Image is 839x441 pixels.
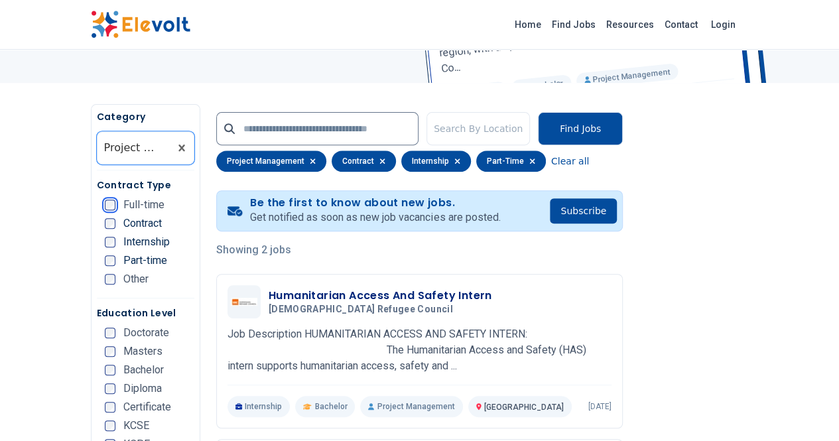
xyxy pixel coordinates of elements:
button: Find Jobs [538,112,623,145]
div: contract [332,151,396,172]
input: Internship [105,237,115,247]
span: Internship [123,237,170,247]
h5: Contract Type [97,178,194,192]
a: Home [509,14,547,35]
span: Part-time [123,255,167,266]
div: internship [401,151,471,172]
input: Bachelor [105,365,115,375]
iframe: Chat Widget [773,377,839,441]
a: Login [703,11,743,38]
span: [GEOGRAPHIC_DATA] [484,403,564,412]
img: Elevolt [91,11,190,38]
button: Clear all [551,151,589,172]
input: Certificate [105,402,115,412]
span: Doctorate [123,328,169,338]
span: Certificate [123,402,171,412]
h5: Education Level [97,306,194,320]
input: Contract [105,218,115,229]
p: Showing 2 jobs [216,242,623,258]
input: Diploma [105,383,115,394]
div: part-time [476,151,546,172]
span: Diploma [123,383,162,394]
input: Masters [105,346,115,357]
div: project management [216,151,326,172]
span: Other [123,274,149,284]
p: [DATE] [588,401,612,412]
img: Norwegian Refugee Council [231,298,257,306]
input: KCSE [105,420,115,431]
a: Resources [601,14,659,35]
span: KCSE [123,420,149,431]
h4: Be the first to know about new jobs. [250,196,500,210]
input: Doctorate [105,328,115,338]
p: Project Management [360,396,462,417]
p: Get notified as soon as new job vacancies are posted. [250,210,500,225]
span: Bachelor [314,401,347,412]
span: [DEMOGRAPHIC_DATA] Refugee Council [269,304,453,316]
a: Find Jobs [547,14,601,35]
span: Masters [123,346,162,357]
p: Job Description HUMANITARIAN ACCESS AND SAFETY INTERN: The Humanitarian Access and Safety (HAS) i... [227,326,612,374]
a: Norwegian Refugee CouncilHumanitarian Access And Safety Intern[DEMOGRAPHIC_DATA] Refugee CouncilJ... [227,285,612,417]
p: Internship [227,396,290,417]
h5: Category [97,110,194,123]
input: Part-time [105,255,115,266]
h3: Humanitarian Access And Safety Intern [269,288,492,304]
span: Full-time [123,200,164,210]
input: Full-time [105,200,115,210]
a: Contact [659,14,703,35]
button: Subscribe [550,198,617,223]
input: Other [105,274,115,284]
span: Contract [123,218,162,229]
span: Bachelor [123,365,164,375]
